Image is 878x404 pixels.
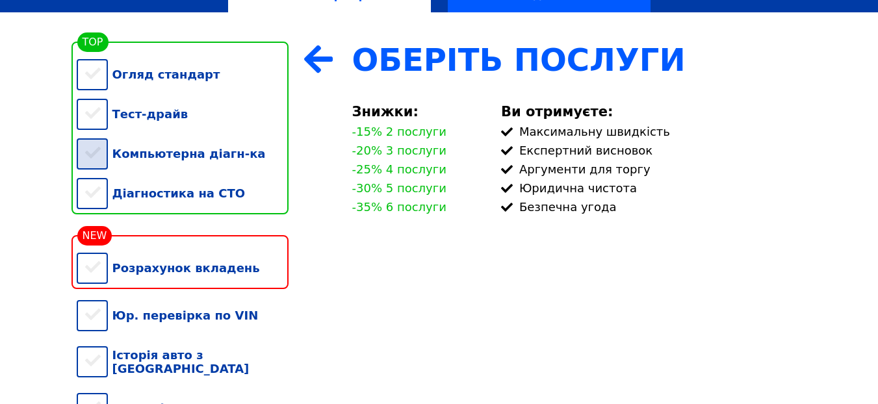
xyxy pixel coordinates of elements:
div: Безпечна угода [501,200,802,214]
div: -30% 5 послуги [352,181,446,195]
div: Історія авто з [GEOGRAPHIC_DATA] [77,335,289,388]
div: Діагностика на СТО [77,173,289,213]
div: -35% 6 послуги [352,200,446,214]
div: Юр. перевірка по VIN [77,296,289,335]
div: Компьютерна діагн-ка [77,134,289,173]
div: -25% 4 послуги [352,162,446,176]
div: Аргументи для торгу [501,162,802,176]
div: Розрахунок вкладень [77,248,289,288]
div: Експертний висновок [501,144,802,157]
div: -20% 3 послуги [352,144,446,157]
div: Максимальну швидкість [501,125,802,138]
div: -15% 2 послуги [352,125,446,138]
div: Юридична чистота [501,181,802,195]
